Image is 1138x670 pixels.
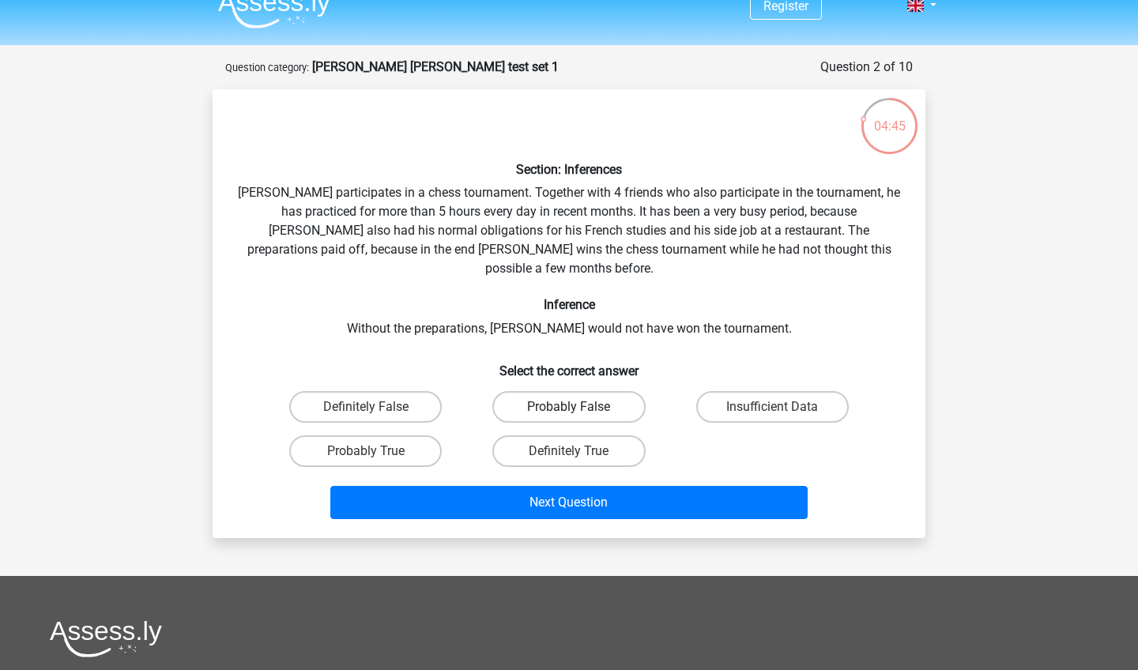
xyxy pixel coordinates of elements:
img: Assessly logo [50,620,162,657]
h6: Select the correct answer [238,351,900,378]
small: Question category: [225,62,309,73]
h6: Inference [238,297,900,312]
div: Question 2 of 10 [820,58,913,77]
label: Definitely False [289,391,442,423]
label: Probably True [289,435,442,467]
strong: [PERSON_NAME] [PERSON_NAME] test set 1 [312,59,559,74]
h6: Section: Inferences [238,162,900,177]
label: Insufficient Data [696,391,849,423]
div: [PERSON_NAME] participates in a chess tournament. Together with 4 friends who also participate in... [219,102,919,525]
div: 04:45 [860,96,919,136]
button: Next Question [330,486,808,519]
label: Probably False [492,391,645,423]
label: Definitely True [492,435,645,467]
